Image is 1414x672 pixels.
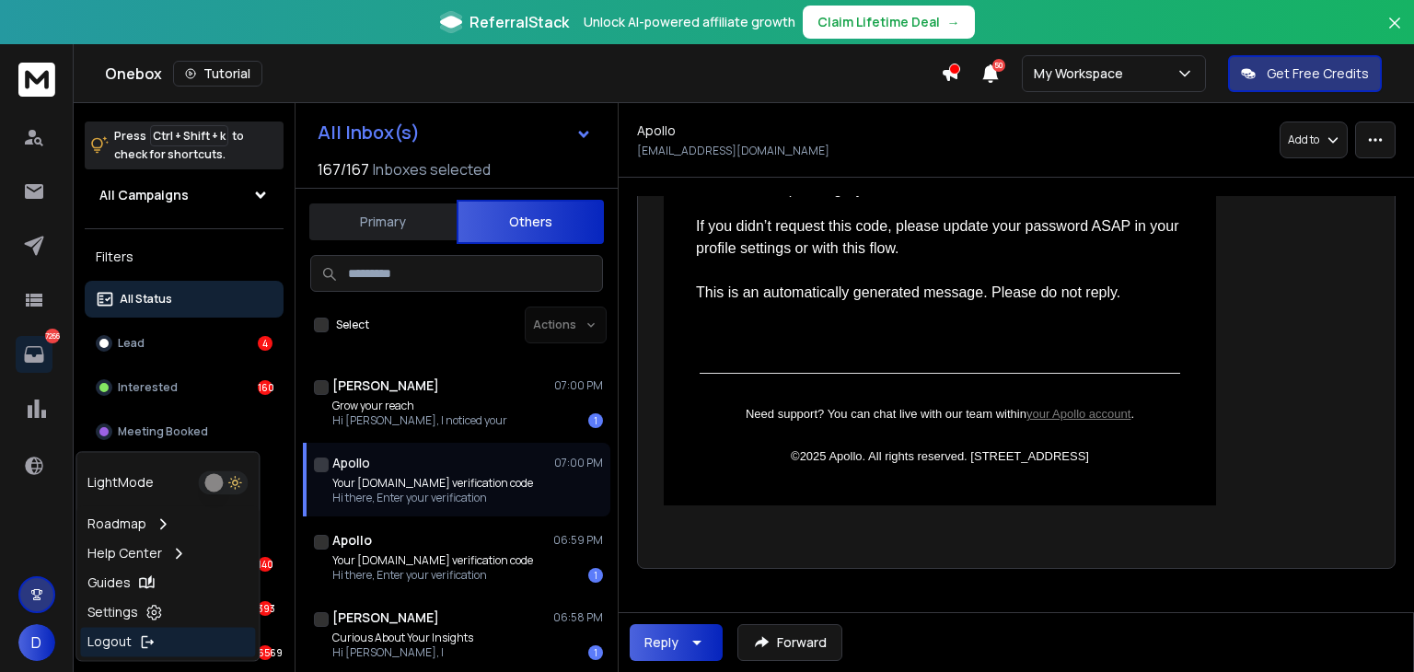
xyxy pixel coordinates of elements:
[118,424,208,439] p: Meeting Booked
[332,568,533,583] p: Hi there, Enter your verification
[87,603,138,621] p: Settings
[553,533,603,548] p: 06:59 PM
[1228,55,1382,92] button: Get Free Credits
[1034,64,1130,83] p: My Workspace
[644,633,678,652] div: Reply
[318,123,420,142] h1: All Inbox(s)
[150,125,228,146] span: Ctrl + Shift + k
[457,200,604,244] button: Others
[80,539,255,568] a: Help Center
[332,476,533,491] p: Your [DOMAIN_NAME] verification code
[118,380,178,395] p: Interested
[1267,64,1369,83] p: Get Free Credits
[258,380,272,395] div: 160
[332,454,370,472] h1: Apollo
[258,601,272,616] div: 393
[630,624,723,661] button: Reply
[258,557,272,572] div: 140
[45,329,60,343] p: 7266
[99,186,189,204] h1: All Campaigns
[554,456,603,470] p: 07:00 PM
[309,202,457,242] button: Primary
[696,449,1184,464] p: ©2025 Apollo. All rights reserved. [STREET_ADDRESS]
[85,413,284,450] button: Meeting Booked
[554,378,603,393] p: 07:00 PM
[992,59,1005,72] span: 50
[87,544,162,562] p: Help Center
[80,568,255,597] a: Guides
[947,13,960,31] span: →
[118,336,145,351] p: Lead
[637,144,829,158] p: [EMAIL_ADDRESS][DOMAIN_NAME]
[87,632,132,651] p: Logout
[332,631,473,645] p: Curious About Your Insights
[584,13,795,31] p: Unlock AI-powered affiliate growth
[332,399,507,413] p: Grow your reach
[105,61,941,87] div: Onebox
[87,473,154,492] p: Light Mode
[637,122,676,140] h1: Apollo
[332,413,507,428] p: Hi [PERSON_NAME], I noticed your
[87,515,146,533] p: Roadmap
[18,624,55,661] button: D
[332,645,473,660] p: Hi [PERSON_NAME], I
[588,568,603,583] div: 1
[332,491,533,505] p: Hi there, Enter your verification
[87,574,131,592] p: Guides
[173,61,262,87] button: Tutorial
[737,624,842,661] button: Forward
[696,407,1184,422] p: Need support? You can chat live with our team within .
[303,114,607,151] button: All Inbox(s)
[258,645,272,660] div: 6569
[80,597,255,627] a: Settings
[85,369,284,406] button: Interested160
[1383,11,1407,55] button: Close banner
[1288,133,1319,147] p: Add to
[332,377,439,395] h1: [PERSON_NAME]
[588,413,603,428] div: 1
[332,531,372,550] h1: Apollo
[85,244,284,270] h3: Filters
[85,281,284,318] button: All Status
[696,215,1184,304] p: If you didn’t request this code, please update your password ASAP in your profile settings or wit...
[803,6,975,39] button: Claim Lifetime Deal→
[16,336,52,373] a: 7266
[332,553,533,568] p: Your [DOMAIN_NAME] verification code
[120,292,172,307] p: All Status
[553,610,603,625] p: 06:58 PM
[373,158,491,180] h3: Inboxes selected
[332,608,439,627] h1: [PERSON_NAME]
[588,645,603,660] div: 1
[114,127,244,164] p: Press to check for shortcuts.
[336,318,369,332] label: Select
[318,158,369,180] span: 167 / 167
[469,11,569,33] span: ReferralStack
[85,177,284,214] button: All Campaigns
[80,509,255,539] a: Roadmap
[258,336,272,351] div: 4
[1026,407,1130,421] a: your Apollo account
[85,325,284,362] button: Lead4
